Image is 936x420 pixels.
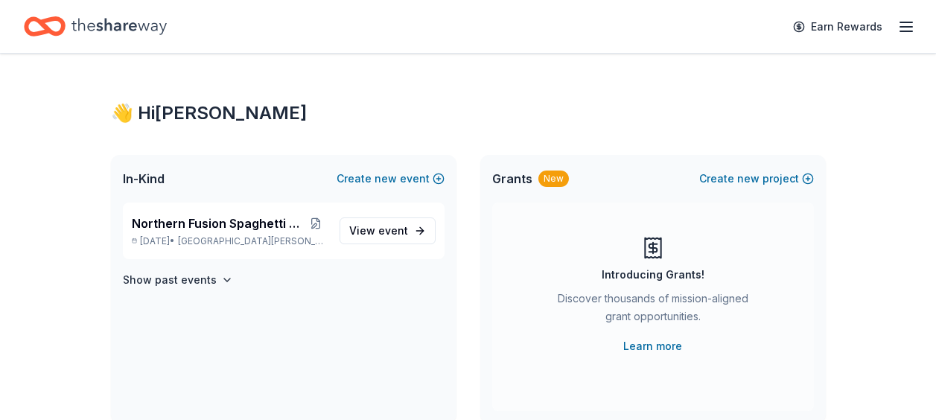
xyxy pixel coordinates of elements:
[375,170,397,188] span: new
[123,170,165,188] span: In-Kind
[24,9,167,44] a: Home
[699,170,814,188] button: Createnewproject
[538,171,569,187] div: New
[378,224,408,237] span: event
[737,170,760,188] span: new
[552,290,754,331] div: Discover thousands of mission-aligned grant opportunities.
[123,271,217,289] h4: Show past events
[340,217,436,244] a: View event
[784,13,891,40] a: Earn Rewards
[132,235,328,247] p: [DATE] •
[178,235,327,247] span: [GEOGRAPHIC_DATA][PERSON_NAME], [GEOGRAPHIC_DATA]
[111,101,826,125] div: 👋 Hi [PERSON_NAME]
[349,222,408,240] span: View
[337,170,445,188] button: Createnewevent
[123,271,233,289] button: Show past events
[492,170,532,188] span: Grants
[132,214,305,232] span: Northern Fusion Spaghetti Fundraiser
[602,266,704,284] div: Introducing Grants!
[623,337,682,355] a: Learn more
